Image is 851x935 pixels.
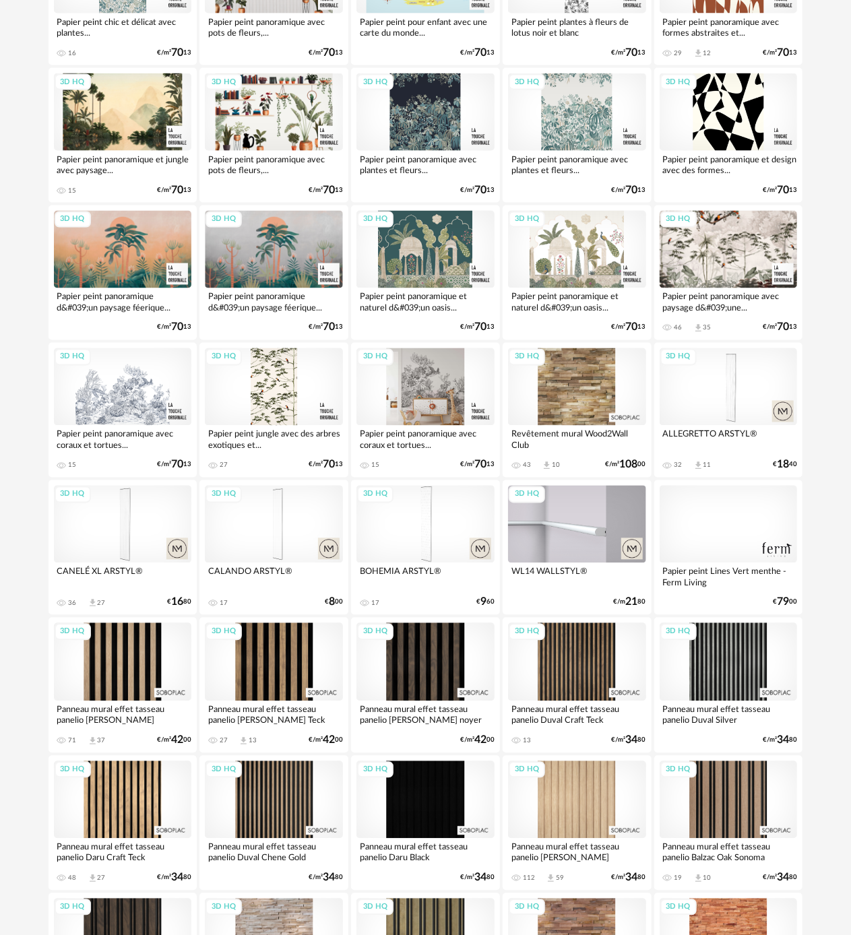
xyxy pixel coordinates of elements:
[69,461,77,470] div: 15
[460,461,495,470] div: €/m² 13
[660,288,798,315] div: Papier peint panoramique avec paysage d&#039;une...
[205,839,343,866] div: Panneau mural effet tasseau panelio Duval Chene Gold
[206,74,242,91] div: 3D HQ
[199,480,348,615] a: 3D HQ CALANDO ARSTYL® 17 €800
[777,186,789,195] span: 70
[503,756,652,891] a: 3D HQ Panneau mural effet tasseau panelio [PERSON_NAME] 112 Download icon 59 €/m²3480
[509,762,545,779] div: 3D HQ
[763,323,797,332] div: €/m² 13
[503,480,652,615] a: 3D HQ WL14 WALLSTYL® €/m2180
[693,874,703,884] span: Download icon
[660,701,798,728] div: Panneau mural effet tasseau panelio Duval Silver
[660,563,798,590] div: Papier peint Lines Vert menthe - Ferm Living
[523,874,535,882] div: 112
[654,756,803,891] a: 3D HQ Panneau mural effet tasseau panelio Balzac Oak Sonoma 19 Download icon 10 €/m²3480
[660,212,697,228] div: 3D HQ
[69,874,77,882] div: 48
[460,186,495,195] div: €/m² 13
[171,598,183,607] span: 16
[351,480,500,615] a: 3D HQ BOHEMIA ARSTYL® 17 €960
[660,624,697,641] div: 3D HQ
[556,874,564,882] div: 59
[157,461,191,470] div: €/m² 13
[508,839,646,866] div: Panneau mural effet tasseau panelio [PERSON_NAME]
[474,874,486,882] span: 34
[49,480,197,615] a: 3D HQ CANELÉ XL ARSTYL® 36 Download icon 27 €1680
[54,426,192,453] div: Papier peint panoramique avec coraux et tortues...
[509,212,545,228] div: 3D HQ
[674,324,683,332] div: 46
[205,701,343,728] div: Panneau mural effet tasseau panelio [PERSON_NAME] Teck
[351,68,500,203] a: 3D HQ Papier peint panoramique avec plantes et fleurs... €/m²7013
[157,186,191,195] div: €/m² 13
[55,74,91,91] div: 3D HQ
[693,323,703,333] span: Download icon
[777,598,789,607] span: 79
[157,736,191,745] div: €/m² 00
[171,49,183,57] span: 70
[49,756,197,891] a: 3D HQ Panneau mural effet tasseau panelio Daru Craft Teck 48 Download icon 27 €/m²3480
[357,762,393,779] div: 3D HQ
[523,461,531,470] div: 43
[356,563,495,590] div: BOHEMIA ARSTYL®
[357,624,393,641] div: 3D HQ
[660,151,798,178] div: Papier peint panoramique et design avec des formes...
[474,186,486,195] span: 70
[309,461,343,470] div: €/m² 13
[69,187,77,195] div: 15
[503,343,652,478] a: 3D HQ Revêtement mural Wood2Wall Club 43 Download icon 10 €/m²10800
[220,737,228,745] div: 27
[626,49,638,57] span: 70
[606,461,646,470] div: €/m² 00
[660,13,798,40] div: Papier peint panoramique avec formes abstraites et...
[220,461,228,470] div: 27
[351,343,500,478] a: 3D HQ Papier peint panoramique avec coraux et tortues... 15 €/m²7013
[763,186,797,195] div: €/m² 13
[54,151,192,178] div: Papier peint panoramique et jungle avec paysage...
[654,205,803,340] a: 3D HQ Papier peint panoramique avec paysage d&#039;une... 46 Download icon 35 €/m²7013
[206,212,242,228] div: 3D HQ
[88,874,98,884] span: Download icon
[88,736,98,746] span: Download icon
[167,598,191,607] div: € 80
[157,49,191,57] div: €/m² 13
[693,49,703,59] span: Download icon
[206,624,242,641] div: 3D HQ
[777,49,789,57] span: 70
[474,461,486,470] span: 70
[88,598,98,608] span: Download icon
[474,49,486,57] span: 70
[509,74,545,91] div: 3D HQ
[703,49,712,57] div: 12
[660,899,697,916] div: 3D HQ
[371,461,379,470] div: 15
[552,461,560,470] div: 10
[205,151,343,178] div: Papier peint panoramique avec pots de fleurs,...
[508,701,646,728] div: Panneau mural effet tasseau panelio Duval Craft Teck
[55,349,91,366] div: 3D HQ
[777,736,789,745] span: 34
[309,186,343,195] div: €/m² 13
[206,486,242,503] div: 3D HQ
[480,598,486,607] span: 9
[98,737,106,745] div: 37
[98,874,106,882] div: 27
[508,563,646,590] div: WL14 WALLSTYL®
[323,49,335,57] span: 70
[703,874,712,882] div: 10
[54,13,192,40] div: Papier peint chic et délicat avec plantes...
[357,486,393,503] div: 3D HQ
[777,461,789,470] span: 18
[474,323,486,332] span: 70
[356,13,495,40] div: Papier peint pour enfant avec une carte du monde...
[620,461,638,470] span: 108
[612,323,646,332] div: €/m² 13
[54,701,192,728] div: Panneau mural effet tasseau panelio [PERSON_NAME]
[693,461,703,471] span: Download icon
[199,756,348,891] a: 3D HQ Panneau mural effet tasseau panelio Duval Chene Gold €/m²3480
[509,624,545,641] div: 3D HQ
[205,426,343,453] div: Papier peint jungle avec des arbres exotiques et...
[49,618,197,752] a: 3D HQ Panneau mural effet tasseau panelio [PERSON_NAME] 71 Download icon 37 €/m²4200
[323,186,335,195] span: 70
[777,874,789,882] span: 34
